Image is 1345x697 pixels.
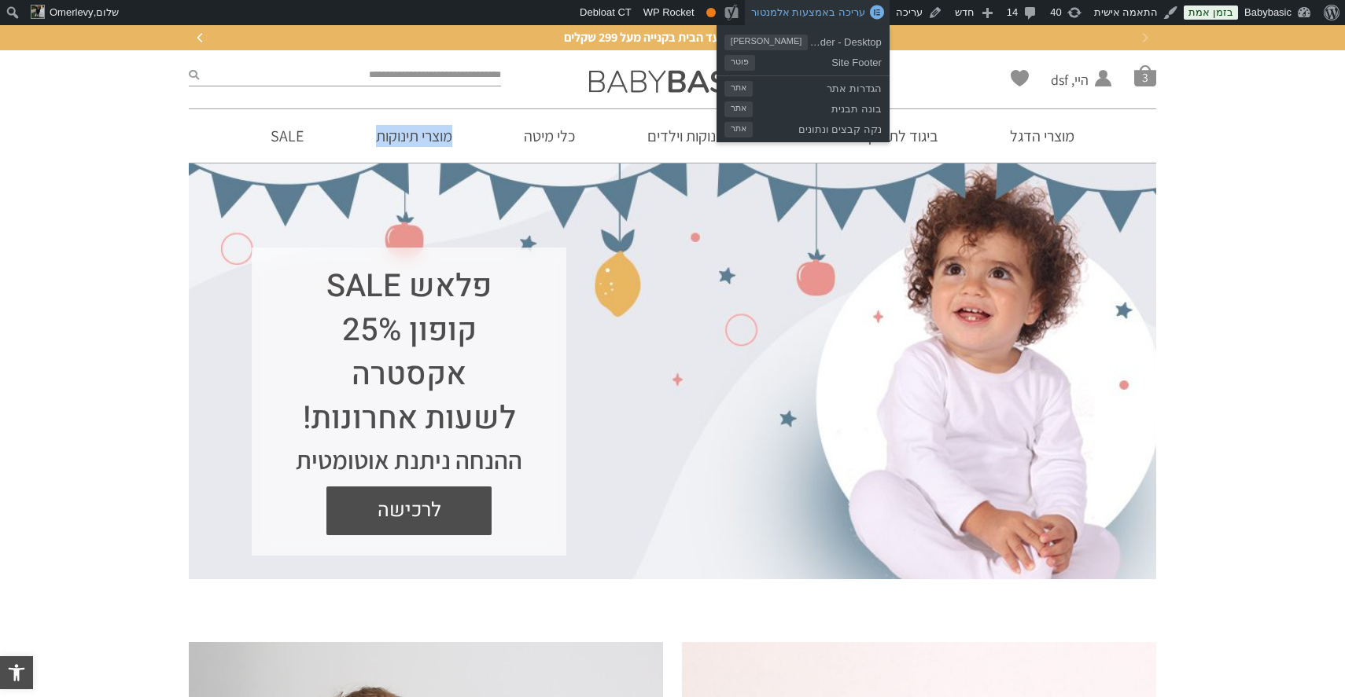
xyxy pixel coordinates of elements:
[1011,70,1029,92] span: Wishlist
[724,101,753,117] span: אתר
[717,76,890,97] a: הגדרות אתראתר
[724,81,753,97] span: אתר
[753,117,882,138] span: נקה קבצים ונתונים
[189,26,212,50] button: Previous
[717,30,890,50] a: Site Header - Desktop[PERSON_NAME]
[1134,64,1156,86] a: סל קניות3
[753,76,882,97] span: הגדרות אתר
[755,50,882,71] span: Site Footer
[283,265,535,441] h1: פלאש SALE קופון 25% אקסטרה לשעות אחרונות!
[717,50,890,71] a: Site Footerפוטר
[500,109,599,163] a: כלי מיטה
[338,486,480,535] span: לרכישה
[751,6,865,18] span: עריכה באמצעות אלמנטור
[352,109,476,163] a: מוצרי תינוקות
[986,109,1098,163] a: מוצרי הדגל
[624,109,781,163] a: בגדי תינוקות וילדים
[753,97,882,117] span: בונה תבנית
[564,29,781,46] span: משלוח חינם עד הבית בקנייה מעל 299 שקלים
[589,58,757,93] img: Baby Basic בגדי תינוקות וילדים אונליין
[283,441,535,479] div: ההנחה ניתנת אוטומטית
[724,35,808,50] span: [PERSON_NAME]
[1011,70,1029,86] a: Wishlist
[1051,90,1089,110] span: החשבון שלי
[706,8,716,17] div: תקין
[1134,64,1156,86] span: סל קניות
[247,109,327,163] a: SALE
[724,55,755,71] span: פוטר
[717,117,890,138] a: נקה קבצים ונתוניםאתר
[326,486,492,535] a: לרכישה
[1184,6,1238,20] a: בזמן אמת
[724,122,753,138] span: אתר
[50,6,94,18] span: Omerlevy
[717,97,890,117] a: בונה תבניתאתר
[808,30,882,50] span: Site Header - Desktop
[806,109,962,163] a: ביגוד לתינוק שנולד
